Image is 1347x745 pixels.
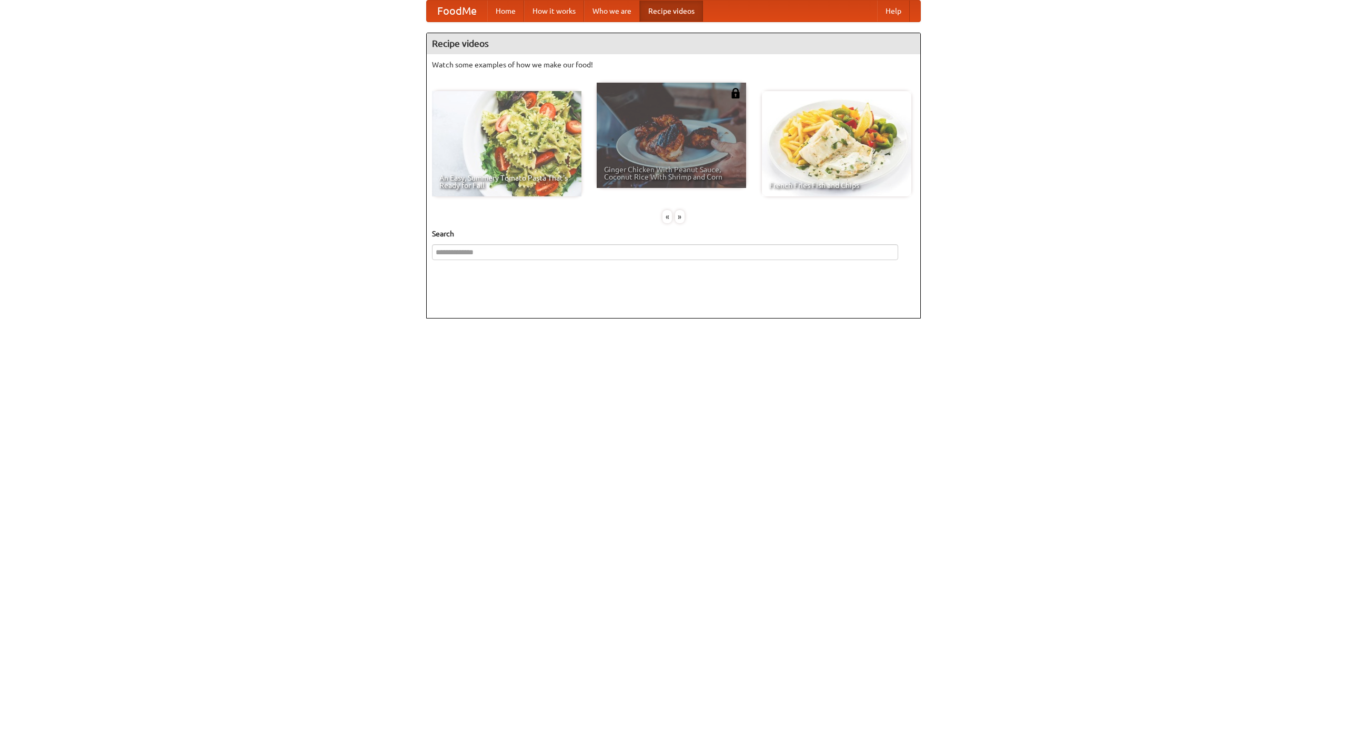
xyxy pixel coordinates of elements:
[427,1,487,22] a: FoodMe
[487,1,524,22] a: Home
[640,1,703,22] a: Recipe videos
[769,182,904,189] span: French Fries Fish and Chips
[432,91,581,196] a: An Easy, Summery Tomato Pasta That's Ready for Fall
[877,1,910,22] a: Help
[432,229,915,239] h5: Search
[524,1,584,22] a: How it works
[675,210,685,223] div: »
[584,1,640,22] a: Who we are
[762,91,911,196] a: French Fries Fish and Chips
[427,33,920,54] h4: Recipe videos
[439,174,574,189] span: An Easy, Summery Tomato Pasta That's Ready for Fall
[730,88,741,98] img: 483408.png
[662,210,672,223] div: «
[432,59,915,70] p: Watch some examples of how we make our food!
